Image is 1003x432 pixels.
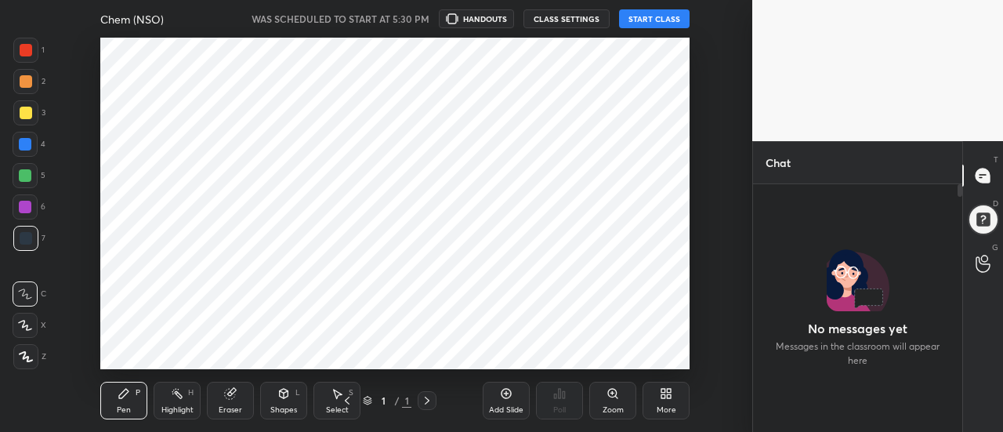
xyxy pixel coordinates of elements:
div: 3 [13,100,45,125]
div: Shapes [270,406,297,414]
div: 1 [402,394,411,408]
div: C [13,281,46,307]
div: 5 [13,163,45,188]
div: 6 [13,194,45,220]
button: CLASS SETTINGS [523,9,610,28]
div: Eraser [219,406,242,414]
button: HANDOUTS [439,9,514,28]
p: T [994,154,998,165]
div: S [349,389,353,397]
button: START CLASS [619,9,690,28]
p: G [992,241,998,253]
div: X [13,313,46,338]
div: Zoom [603,406,624,414]
h5: WAS SCHEDULED TO START AT 5:30 PM [252,12,429,26]
div: Highlight [161,406,194,414]
div: Add Slide [489,406,523,414]
p: D [993,198,998,209]
div: 4 [13,132,45,157]
div: L [295,389,300,397]
div: 1 [13,38,45,63]
div: H [188,389,194,397]
div: 2 [13,69,45,94]
div: More [657,406,676,414]
h4: Chem (NSO) [100,12,164,27]
div: 1 [375,396,391,405]
div: Pen [117,406,131,414]
div: P [136,389,140,397]
div: Z [13,344,46,369]
div: 7 [13,226,45,251]
div: Select [326,406,349,414]
div: / [394,396,399,405]
p: Chat [753,142,803,183]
